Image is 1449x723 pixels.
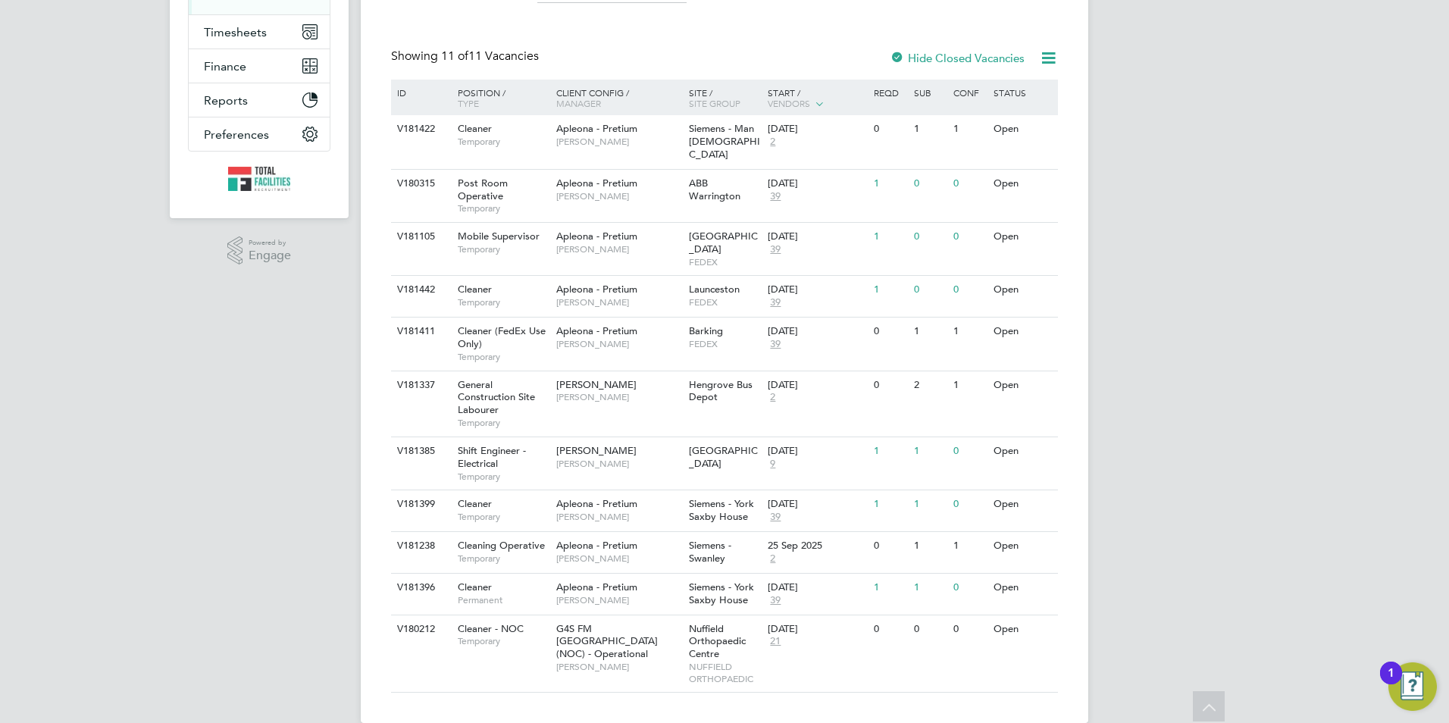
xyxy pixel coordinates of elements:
[910,574,950,602] div: 1
[556,136,681,148] span: [PERSON_NAME]
[556,539,637,552] span: Apleona - Pretium
[393,574,446,602] div: V181396
[556,581,637,593] span: Apleona - Pretium
[228,167,290,191] img: tfrecruitment-logo-retina.png
[689,296,761,308] span: FEDEX
[910,615,950,643] div: 0
[685,80,765,116] div: Site /
[556,661,681,673] span: [PERSON_NAME]
[870,490,909,518] div: 1
[910,223,950,251] div: 0
[393,490,446,518] div: V181399
[393,437,446,465] div: V181385
[689,283,740,296] span: Launceston
[768,230,866,243] div: [DATE]
[556,458,681,470] span: [PERSON_NAME]
[990,223,1056,251] div: Open
[458,497,492,510] span: Cleaner
[393,276,446,304] div: V181442
[458,378,535,417] span: General Construction Site Labourer
[458,539,545,552] span: Cleaning Operative
[870,80,909,105] div: Reqd
[189,83,330,117] button: Reports
[204,59,246,74] span: Finance
[768,511,783,524] span: 39
[950,437,989,465] div: 0
[1388,673,1394,693] div: 1
[768,458,778,471] span: 9
[204,25,267,39] span: Timesheets
[689,539,731,565] span: Siemens - Swanley
[768,123,866,136] div: [DATE]
[204,93,248,108] span: Reports
[458,122,492,135] span: Cleaner
[556,283,637,296] span: Apleona - Pretium
[556,122,637,135] span: Apleona - Pretium
[910,490,950,518] div: 1
[870,223,909,251] div: 1
[768,190,783,203] span: 39
[556,622,658,661] span: G4S FM [GEOGRAPHIC_DATA] (NOC) - Operational
[393,80,446,105] div: ID
[768,623,866,636] div: [DATE]
[458,417,549,429] span: Temporary
[870,437,909,465] div: 1
[552,80,685,116] div: Client Config /
[950,170,989,198] div: 0
[556,190,681,202] span: [PERSON_NAME]
[768,296,783,309] span: 39
[910,276,950,304] div: 0
[870,615,909,643] div: 0
[458,351,549,363] span: Temporary
[189,15,330,49] button: Timesheets
[556,594,681,606] span: [PERSON_NAME]
[458,202,549,214] span: Temporary
[556,391,681,403] span: [PERSON_NAME]
[910,532,950,560] div: 1
[870,318,909,346] div: 0
[1388,662,1437,711] button: Open Resource Center, 1 new notification
[768,325,866,338] div: [DATE]
[556,324,637,337] span: Apleona - Pretium
[393,532,446,560] div: V181238
[950,318,989,346] div: 1
[556,338,681,350] span: [PERSON_NAME]
[689,622,746,661] span: Nuffield Orthopaedic Centre
[990,490,1056,518] div: Open
[458,136,549,148] span: Temporary
[950,615,989,643] div: 0
[458,471,549,483] span: Temporary
[768,243,783,256] span: 39
[910,80,950,105] div: Sub
[768,552,778,565] span: 2
[391,49,542,64] div: Showing
[441,49,468,64] span: 11 of
[556,497,637,510] span: Apleona - Pretium
[556,97,601,109] span: Manager
[393,115,446,143] div: V181422
[950,223,989,251] div: 0
[870,170,909,198] div: 1
[768,581,866,594] div: [DATE]
[189,117,330,151] button: Preferences
[556,378,637,391] span: [PERSON_NAME]
[458,511,549,523] span: Temporary
[249,249,291,262] span: Engage
[990,276,1056,304] div: Open
[204,127,269,142] span: Preferences
[393,371,446,399] div: V181337
[458,635,549,647] span: Temporary
[458,622,524,635] span: Cleaner - NOC
[890,51,1025,65] label: Hide Closed Vacancies
[689,97,740,109] span: Site Group
[768,445,866,458] div: [DATE]
[458,324,546,350] span: Cleaner (FedEx Use Only)
[689,338,761,350] span: FEDEX
[458,230,540,243] span: Mobile Supervisor
[768,635,783,648] span: 21
[990,318,1056,346] div: Open
[689,177,740,202] span: ABB Warrington
[458,444,526,470] span: Shift Engineer - Electrical
[393,615,446,643] div: V180212
[458,177,508,202] span: Post Room Operative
